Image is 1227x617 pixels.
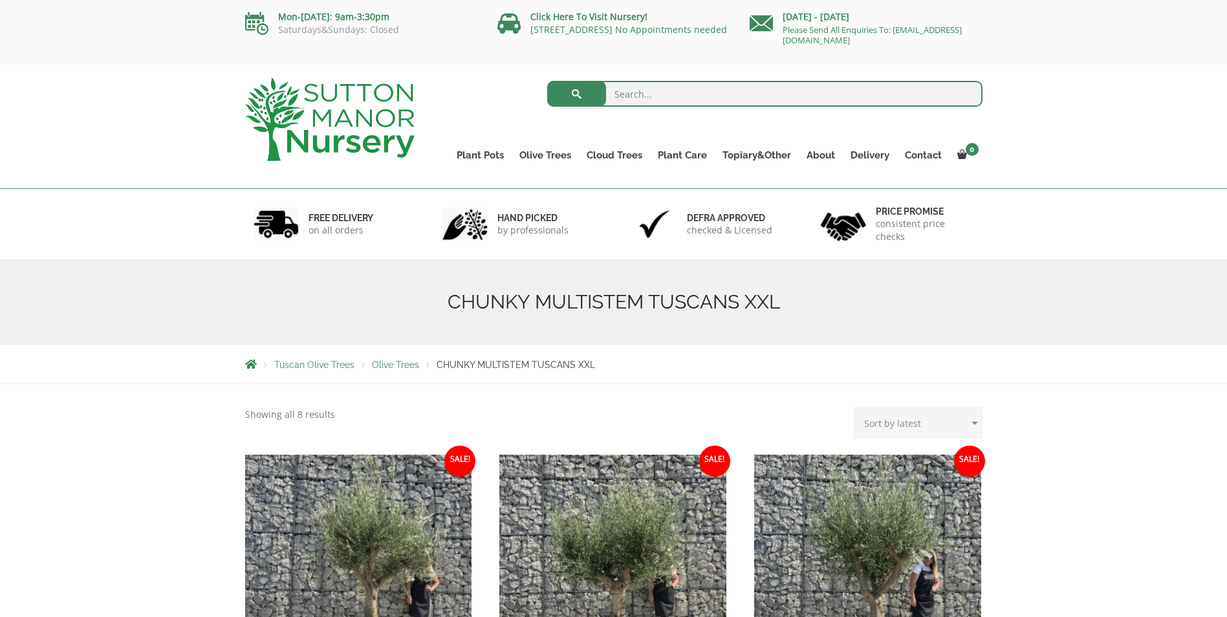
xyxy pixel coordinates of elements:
select: Shop order [854,407,983,439]
img: 2.jpg [442,208,488,241]
img: 3.jpg [632,208,677,241]
a: Plant Care [650,146,715,164]
span: Sale! [699,446,730,477]
h6: Defra approved [687,212,772,224]
img: logo [245,78,415,161]
a: Tuscan Olive Trees [274,360,354,370]
a: Click Here To Visit Nursery! [530,10,647,23]
h1: CHUNKY MULTISTEM TUSCANS XXL [245,290,983,314]
a: Contact [897,146,950,164]
a: About [799,146,843,164]
span: CHUNKY MULTISTEM TUSCANS XXL [437,360,595,370]
img: 1.jpg [254,208,299,241]
p: consistent price checks [876,217,974,243]
h6: FREE DELIVERY [309,212,373,224]
p: Mon-[DATE]: 9am-3:30pm [245,9,478,25]
h6: Price promise [876,206,974,217]
span: Sale! [444,446,475,477]
a: Olive Trees [372,360,419,370]
p: [DATE] - [DATE] [750,9,983,25]
a: 0 [950,146,983,164]
a: Delivery [843,146,897,164]
p: by professionals [497,224,569,237]
a: Please Send All Enquiries To: [EMAIL_ADDRESS][DOMAIN_NAME] [783,24,962,46]
p: Showing all 8 results [245,407,335,422]
a: Plant Pots [449,146,512,164]
p: checked & Licensed [687,224,772,237]
nav: Breadcrumbs [245,359,983,369]
input: Search... [547,81,983,107]
p: Saturdays&Sundays: Closed [245,25,478,35]
a: Olive Trees [512,146,579,164]
p: on all orders [309,224,373,237]
a: Topiary&Other [715,146,799,164]
span: Sale! [954,446,985,477]
img: 4.jpg [821,204,866,244]
span: 0 [966,143,979,156]
h6: hand picked [497,212,569,224]
a: Cloud Trees [579,146,650,164]
a: [STREET_ADDRESS] No Appointments needed [530,23,727,36]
